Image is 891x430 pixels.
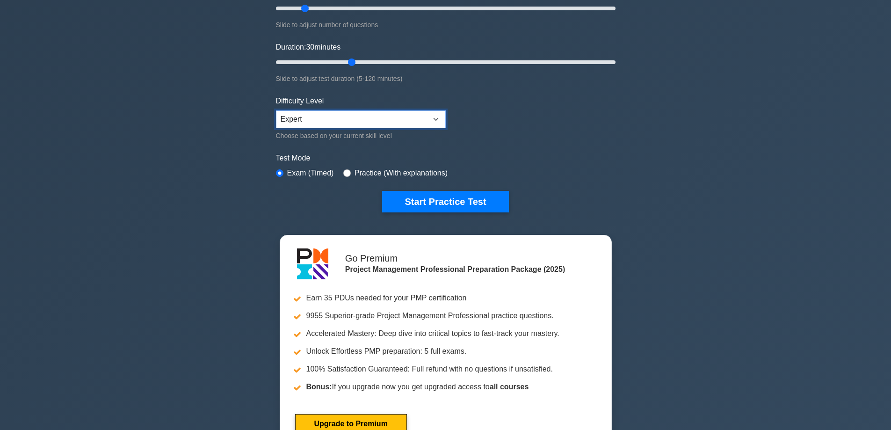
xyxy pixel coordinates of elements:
[276,19,616,30] div: Slide to adjust number of questions
[287,168,334,179] label: Exam (Timed)
[355,168,448,179] label: Practice (With explanations)
[276,130,446,141] div: Choose based on your current skill level
[276,42,341,53] label: Duration: minutes
[276,153,616,164] label: Test Mode
[382,191,508,212] button: Start Practice Test
[306,43,314,51] span: 30
[276,95,324,107] label: Difficulty Level
[276,73,616,84] div: Slide to adjust test duration (5-120 minutes)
